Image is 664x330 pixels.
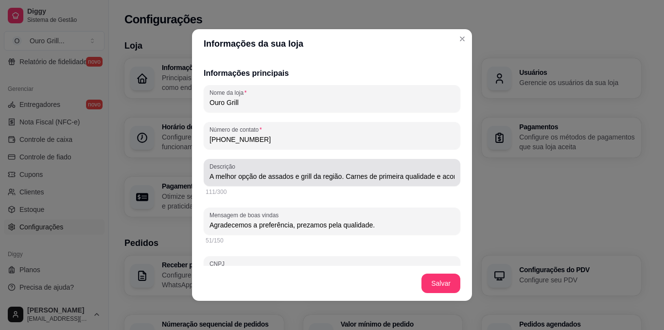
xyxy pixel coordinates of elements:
div: 51/150 [206,237,458,244]
label: Mensagem de boas vindas [210,211,282,219]
button: Salvar [421,274,460,293]
label: Descrição [210,162,239,171]
label: CNPJ [210,260,228,268]
h3: Informações principais [204,68,460,79]
header: Informações da sua loja [192,29,472,58]
div: 111/300 [206,188,458,196]
label: Nome da loja [210,88,250,97]
input: Mensagem de boas vindas [210,220,454,230]
input: Descrição [210,172,454,181]
button: Close [454,31,470,47]
label: Número de contato [210,125,265,134]
input: Número de contato [210,135,454,144]
input: Nome da loja [210,98,454,107]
